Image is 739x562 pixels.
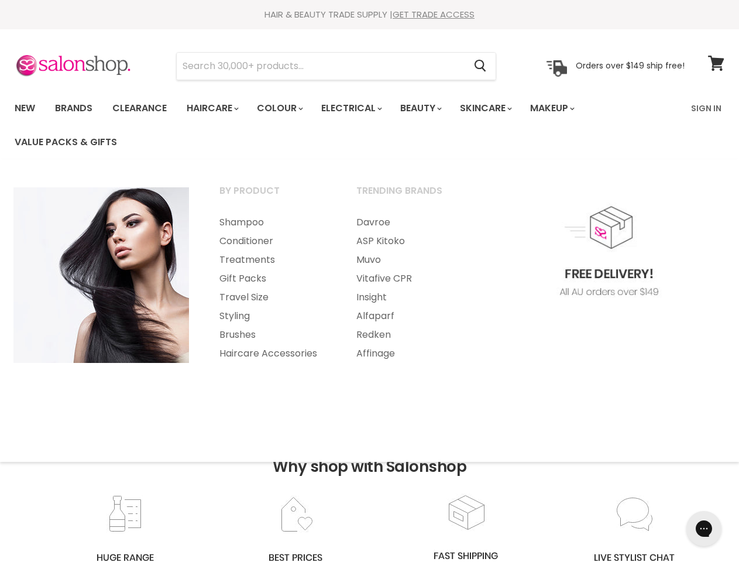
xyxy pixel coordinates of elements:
a: Makeup [521,96,582,121]
a: ASP Kitoko [342,232,476,251]
a: Shampoo [205,213,339,232]
a: Alfaparf [342,307,476,325]
iframe: Gorgias live chat messenger [680,507,727,550]
form: Product [176,52,496,80]
a: Insight [342,288,476,307]
a: Brushes [205,325,339,344]
a: Clearance [104,96,176,121]
a: Davroe [342,213,476,232]
a: Treatments [205,251,339,269]
a: GET TRADE ACCESS [393,8,475,20]
p: Orders over $149 ship free! [576,60,685,71]
a: Sign In [684,96,728,121]
a: Electrical [312,96,389,121]
input: Search [177,53,465,80]
a: Gift Packs [205,269,339,288]
a: By Product [205,181,339,211]
a: Haircare [178,96,246,121]
button: Search [465,53,496,80]
a: Redken [342,325,476,344]
a: Conditioner [205,232,339,251]
a: Beauty [391,96,449,121]
a: Styling [205,307,339,325]
a: New [6,96,44,121]
a: Travel Size [205,288,339,307]
ul: Main menu [342,213,476,363]
a: Skincare [451,96,519,121]
a: Brands [46,96,101,121]
ul: Main menu [205,213,339,363]
ul: Main menu [6,91,684,159]
a: Haircare Accessories [205,344,339,363]
a: Vitafive CPR [342,269,476,288]
a: Trending Brands [342,181,476,211]
a: Value Packs & Gifts [6,130,126,155]
a: Colour [248,96,310,121]
a: Muvo [342,251,476,269]
a: Affinage [342,344,476,363]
